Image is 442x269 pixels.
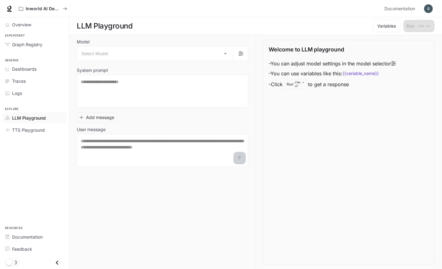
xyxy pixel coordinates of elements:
[77,46,233,61] div: Select Model
[12,21,31,28] span: Overview
[77,112,117,123] button: Add message
[269,45,344,54] p: Welcome to LLM playground
[12,90,22,96] span: Logs
[77,127,106,132] p: User message
[424,4,433,13] img: User avatar
[50,256,64,269] button: Close drawer
[284,80,307,89] div: Run
[2,76,67,86] a: Traces
[372,20,401,32] button: Variables
[81,51,108,57] span: Select Model
[269,68,396,78] li: - You can use variables like this:
[2,64,67,74] a: Dashboards
[12,41,42,48] span: Graph Registry
[2,19,67,30] a: Overview
[269,59,396,68] li: - You can adjust model settings in the model selector
[16,2,70,15] button: All workspaces
[295,81,304,88] p: ⏎
[12,66,37,72] span: Dashboards
[6,259,12,266] span: Dark mode toggle
[2,125,67,135] a: TTS Playground
[77,40,89,44] p: Model
[26,6,60,11] p: Inworld AI Demos
[2,112,67,123] a: LLM Playground
[269,78,396,90] li: - Click to get a response
[2,244,67,254] a: Feedback
[12,246,32,252] span: Feedback
[12,115,46,121] span: LLM Playground
[422,2,435,15] button: User avatar
[12,234,43,240] span: Documentation
[12,127,45,133] span: TTS Playground
[384,5,415,13] span: Documentation
[77,20,132,32] h1: LLM Playground
[77,68,108,73] p: System prompt
[12,78,26,84] span: Traces
[342,70,379,77] code: {{variable_name}}
[2,39,67,50] a: Graph Registry
[2,232,67,242] a: Documentation
[2,88,67,99] a: Logs
[382,2,420,15] a: Documentation
[295,81,304,84] p: CTRL +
